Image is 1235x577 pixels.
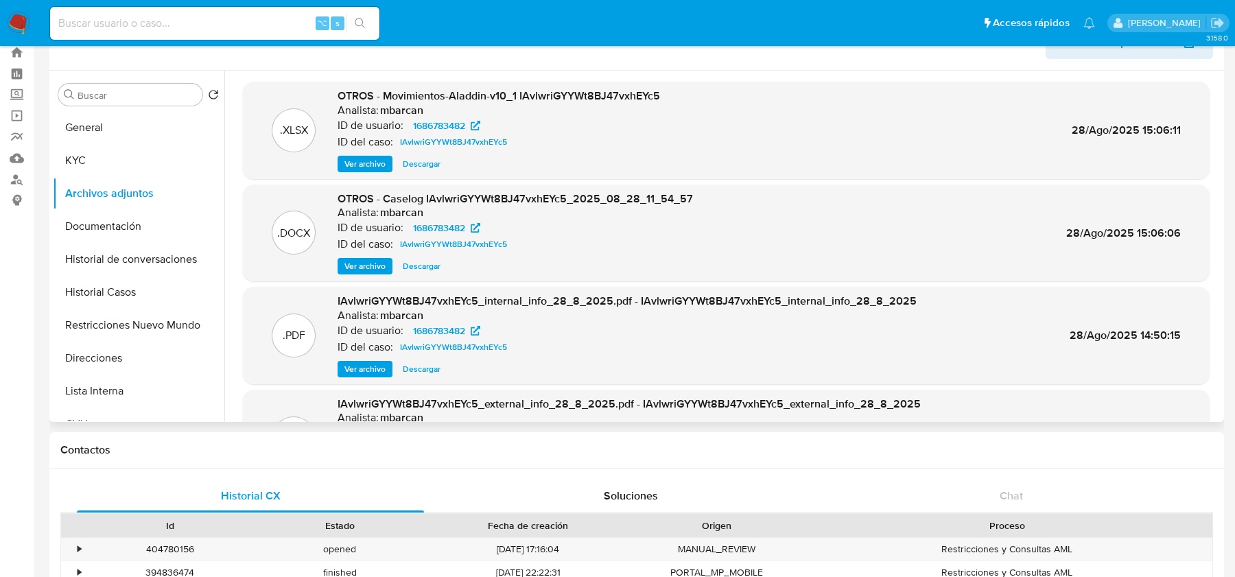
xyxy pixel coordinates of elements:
[338,119,403,132] p: ID de usuario:
[338,221,403,235] p: ID de usuario:
[642,519,792,532] div: Origen
[338,293,917,309] span: IAvlwriGYYWt8BJ47vxhEYc5_internal_info_28_8_2025.pdf - IAvlwriGYYWt8BJ47vxhEYc5_internal_info_28_...
[1000,488,1023,504] span: Chat
[1206,32,1228,43] span: 3.158.0
[1066,225,1181,241] span: 28/Ago/2025 15:06:06
[993,16,1070,30] span: Accesos rápidos
[283,328,305,343] p: .PDF
[400,134,507,150] span: IAvlwriGYYWt8BJ47vxhEYc5
[413,117,465,134] span: 1686783482
[338,191,693,207] span: OTROS - Caselog IAvlwriGYYWt8BJ47vxhEYc5_2025_08_28_11_54_57
[405,220,489,236] a: 1686783482
[338,396,921,412] span: IAvlwriGYYWt8BJ47vxhEYc5_external_info_28_8_2025.pdf - IAvlwriGYYWt8BJ47vxhEYc5_external_info_28_...
[64,89,75,100] button: Buscar
[338,324,403,338] p: ID de usuario:
[434,519,622,532] div: Fecha de creación
[1128,16,1205,30] p: magali.barcan@mercadolibre.com
[1210,16,1225,30] a: Salir
[280,123,308,138] p: .XLSX
[53,375,224,408] button: Lista Interna
[400,339,507,355] span: IAvlwriGYYWt8BJ47vxhEYc5
[395,236,513,252] a: IAvlwriGYYWt8BJ47vxhEYc5
[801,538,1212,561] div: Restricciones y Consultas AML
[338,156,392,172] button: Ver archivo
[346,14,374,33] button: search-icon
[50,14,379,32] input: Buscar usuario o caso...
[53,144,224,177] button: KYC
[53,276,224,309] button: Historial Casos
[53,408,224,440] button: CVU
[380,309,423,322] h6: mbarcan
[53,309,224,342] button: Restricciones Nuevo Mundo
[380,104,423,117] h6: mbarcan
[338,206,379,220] p: Analista:
[78,543,81,556] div: •
[338,258,392,274] button: Ver archivo
[336,16,340,30] span: s
[396,361,447,377] button: Descargar
[338,340,393,354] p: ID del caso:
[403,157,440,171] span: Descargar
[95,519,245,532] div: Id
[405,322,489,339] a: 1686783482
[395,134,513,150] a: IAvlwriGYYWt8BJ47vxhEYc5
[338,309,379,322] p: Analista:
[632,538,801,561] div: MANUAL_REVIEW
[811,519,1203,532] div: Proceso
[425,538,632,561] div: [DATE] 17:16:04
[53,111,224,144] button: General
[1070,327,1181,343] span: 28/Ago/2025 14:50:15
[405,117,489,134] a: 1686783482
[60,443,1213,457] h1: Contactos
[53,177,224,210] button: Archivos adjuntos
[53,243,224,276] button: Historial de conversaciones
[413,220,465,236] span: 1686783482
[208,89,219,104] button: Volver al orden por defecto
[338,411,379,425] p: Analista:
[396,258,447,274] button: Descargar
[344,362,386,376] span: Ver archivo
[604,488,658,504] span: Soluciones
[338,361,392,377] button: Ver archivo
[85,538,255,561] div: 404780156
[255,538,424,561] div: opened
[395,339,513,355] a: IAvlwriGYYWt8BJ47vxhEYc5
[1072,122,1181,138] span: 28/Ago/2025 15:06:11
[338,237,393,251] p: ID del caso:
[338,104,379,117] p: Analista:
[221,488,281,504] span: Historial CX
[400,236,507,252] span: IAvlwriGYYWt8BJ47vxhEYc5
[78,89,197,102] input: Buscar
[380,411,423,425] h6: mbarcan
[1083,17,1095,29] a: Notificaciones
[53,342,224,375] button: Direcciones
[338,135,393,149] p: ID del caso:
[53,210,224,243] button: Documentación
[277,226,310,241] p: .DOCX
[317,16,327,30] span: ⌥
[60,36,176,49] h1: Información de Usuario
[403,259,440,273] span: Descargar
[264,519,414,532] div: Estado
[338,88,660,104] span: OTROS - Movimientos-Aladdin-v10_1 IAvlwriGYYWt8BJ47vxhEYc5
[344,259,386,273] span: Ver archivo
[403,362,440,376] span: Descargar
[380,206,423,220] h6: mbarcan
[396,156,447,172] button: Descargar
[413,322,465,339] span: 1686783482
[344,157,386,171] span: Ver archivo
